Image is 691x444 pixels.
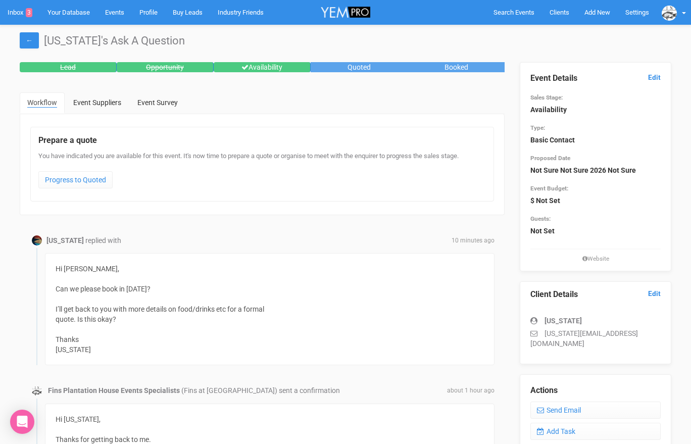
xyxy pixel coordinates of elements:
div: Opportunity [117,62,214,72]
small: Sales Stage: [530,94,563,101]
span: about 1 hour ago [447,386,495,395]
strong: [US_STATE] [545,317,582,325]
div: Open Intercom Messenger [10,410,34,434]
small: Event Budget: [530,185,568,192]
a: Send Email [530,402,661,419]
div: Hi [PERSON_NAME], Can we please book in [DATE]? I’ll get back to you with more details on food/dr... [45,253,495,365]
legend: Client Details [530,289,661,301]
strong: Not Set [530,227,555,235]
div: You have indicated you are available for this event. It's now time to prepare a quote or organise... [38,152,486,193]
img: data [662,6,677,21]
img: data [32,386,42,396]
legend: Prepare a quote [38,135,486,146]
h1: [US_STATE]'s Ask A Question [20,35,671,47]
strong: Availability [530,106,567,114]
small: Website [530,255,661,263]
div: Booked [408,62,505,72]
strong: [US_STATE] [46,236,84,244]
legend: Actions [530,385,661,397]
strong: Fins Plantation House Events Specialists [48,386,180,394]
a: Workflow [20,92,65,114]
span: 3 [26,8,32,17]
small: Guests: [530,215,551,222]
span: replied with [85,236,121,244]
a: ← [20,32,39,48]
span: 10 minutes ago [452,236,495,245]
strong: $ Not Set [530,196,560,205]
a: Edit [648,289,661,299]
span: Clients [550,9,569,16]
div: Lead [20,62,117,72]
img: Profile Image [32,235,42,245]
a: Edit [648,73,661,82]
p: [US_STATE][EMAIL_ADDRESS][DOMAIN_NAME] [530,328,661,349]
div: Availability [214,62,311,72]
span: (Fins at [GEOGRAPHIC_DATA]) sent a confirmation [181,386,340,394]
strong: Basic Contact [530,136,575,144]
a: Event Suppliers [66,92,129,113]
a: Add Task [530,423,661,440]
a: Event Survey [130,92,185,113]
div: Quoted [311,62,408,72]
legend: Event Details [530,73,661,84]
small: Proposed Date [530,155,570,162]
span: Search Events [493,9,534,16]
span: Add New [584,9,610,16]
small: Type: [530,124,545,131]
strong: Not Sure Not Sure 2026 Not Sure [530,166,636,174]
a: Progress to Quoted [38,171,113,188]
